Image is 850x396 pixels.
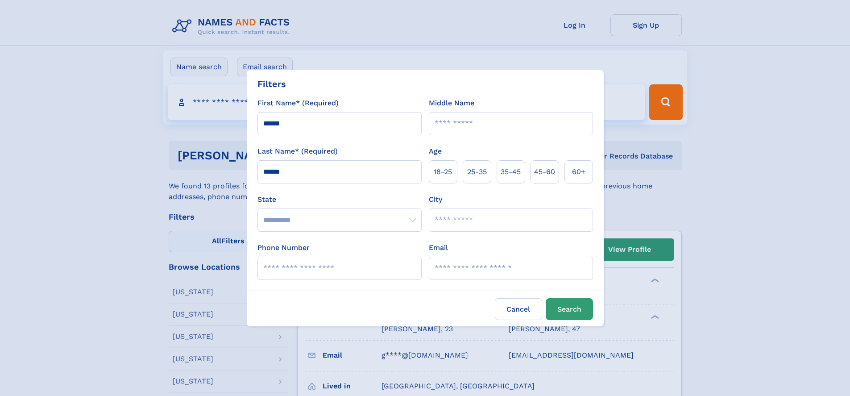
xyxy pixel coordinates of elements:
[257,98,339,108] label: First Name* (Required)
[257,194,422,205] label: State
[429,194,442,205] label: City
[495,298,542,320] label: Cancel
[257,146,338,157] label: Last Name* (Required)
[501,167,521,177] span: 35‑45
[429,242,448,253] label: Email
[429,98,474,108] label: Middle Name
[546,298,593,320] button: Search
[434,167,452,177] span: 18‑25
[257,77,286,91] div: Filters
[572,167,585,177] span: 60+
[257,242,310,253] label: Phone Number
[534,167,555,177] span: 45‑60
[467,167,487,177] span: 25‑35
[429,146,442,157] label: Age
